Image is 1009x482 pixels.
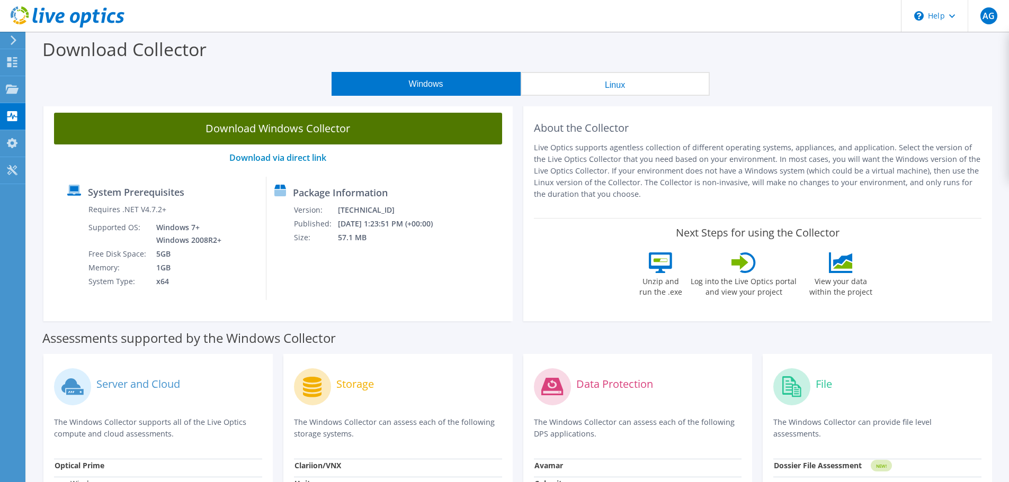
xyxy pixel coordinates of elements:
label: Server and Cloud [96,379,180,389]
label: Assessments supported by the Windows Collector [42,333,336,343]
td: Free Disk Space: [88,247,148,261]
label: Data Protection [576,379,653,389]
td: 5GB [148,247,224,261]
h2: About the Collector [534,122,982,134]
strong: Avamar [534,460,563,470]
label: Next Steps for using the Collector [676,226,840,239]
label: Package Information [293,187,388,198]
strong: Optical Prime [55,460,104,470]
tspan: NEW! [876,463,887,469]
p: The Windows Collector can assess each of the following storage systems. [294,416,502,440]
label: View your data within the project [802,273,879,297]
label: Requires .NET V4.7.2+ [88,204,166,215]
span: AG [980,7,997,24]
td: 1GB [148,261,224,275]
a: Download via direct link [229,152,326,163]
td: 57.1 MB [337,231,447,244]
p: The Windows Collector can assess each of the following DPS applications. [534,416,742,440]
label: Storage [336,379,374,389]
button: Linux [521,72,710,96]
strong: Dossier File Assessment [774,460,862,470]
p: The Windows Collector supports all of the Live Optics compute and cloud assessments. [54,416,262,440]
label: File [816,379,832,389]
label: Log into the Live Optics portal and view your project [690,273,797,297]
button: Windows [332,72,521,96]
a: Download Windows Collector [54,113,502,144]
td: x64 [148,275,224,288]
td: Supported OS: [88,221,148,247]
td: [DATE] 1:23:51 PM (+00:00) [337,217,447,231]
td: Size: [293,231,337,244]
td: Windows 7+ Windows 2008R2+ [148,221,224,247]
p: Live Optics supports agentless collection of different operating systems, appliances, and applica... [534,142,982,200]
td: Version: [293,203,337,217]
td: Published: [293,217,337,231]
td: [TECHNICAL_ID] [337,203,447,217]
p: The Windows Collector can provide file level assessments. [773,416,981,440]
label: System Prerequisites [88,187,184,197]
label: Download Collector [42,37,207,61]
td: System Type: [88,275,148,288]
label: Unzip and run the .exe [636,273,685,297]
svg: \n [914,11,924,21]
td: Memory: [88,261,148,275]
strong: Clariion/VNX [294,460,341,470]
